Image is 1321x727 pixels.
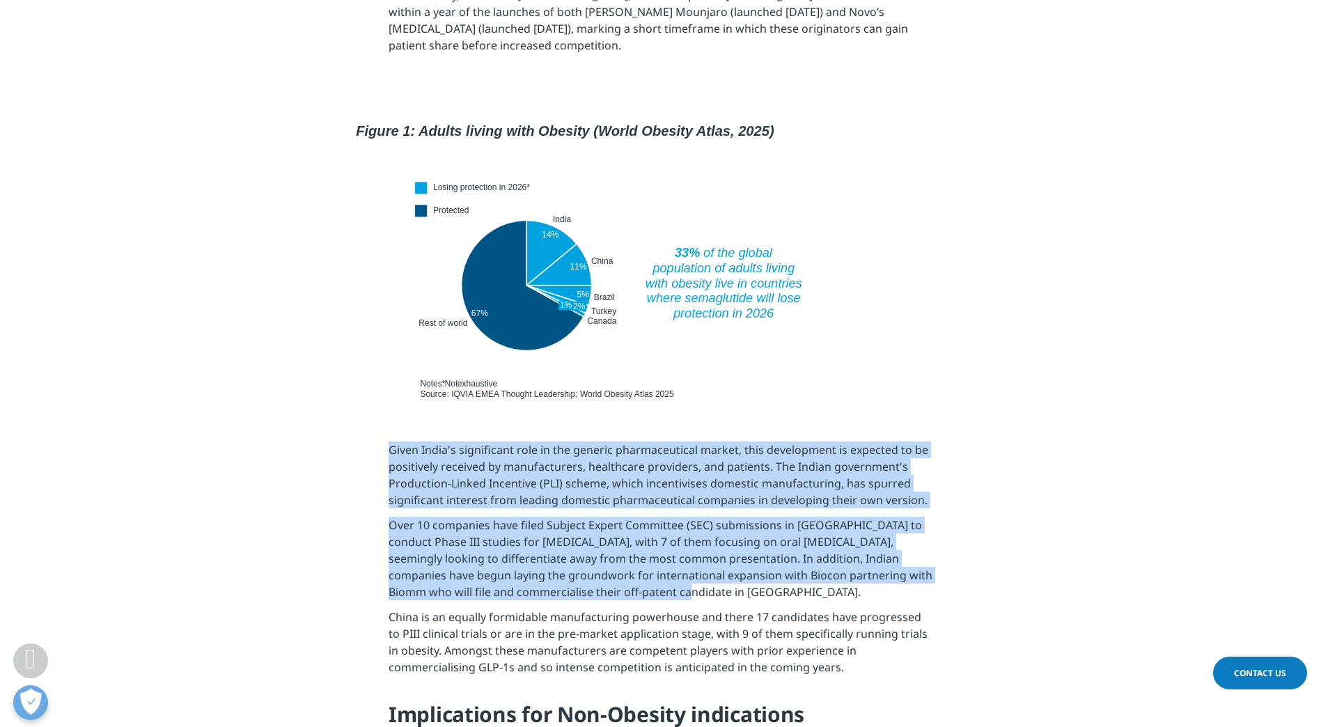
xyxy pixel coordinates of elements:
p: Over 10 companies have filed Subject Expert Committee (SEC) submissions in [GEOGRAPHIC_DATA] to c... [389,517,932,609]
p: China is an equally formidable manufacturing powerhouse and there 17 candidates have progressed t... [389,609,932,684]
a: Contact Us [1213,657,1307,689]
button: Open Preferences [13,685,48,720]
p: Given India's significant role in the generic pharmaceutical market, this development is expected... [389,441,932,517]
span: Contact Us [1234,667,1286,679]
